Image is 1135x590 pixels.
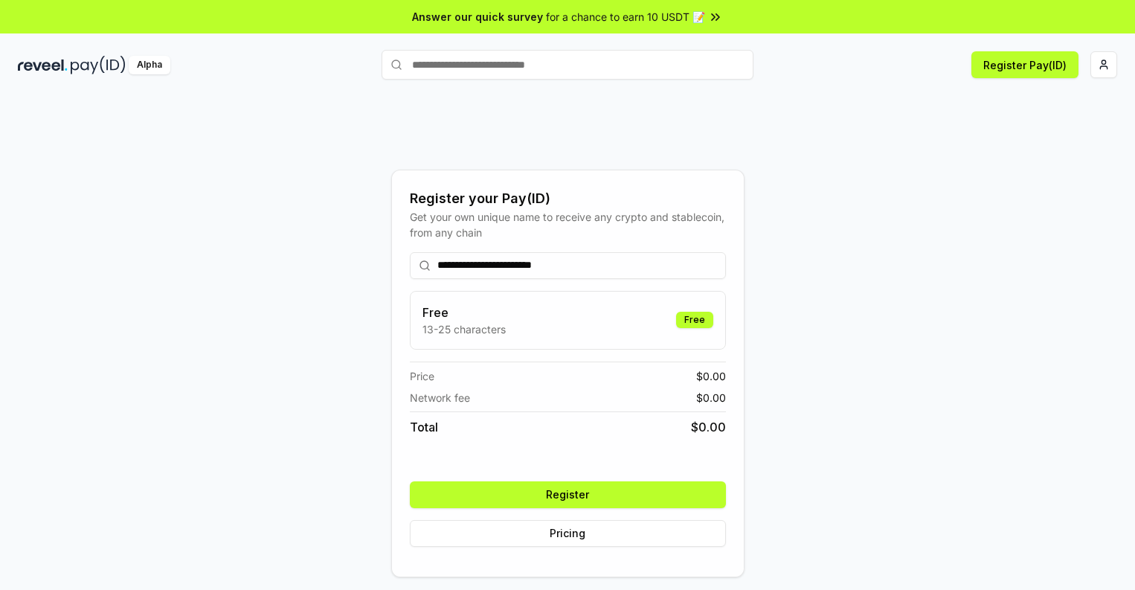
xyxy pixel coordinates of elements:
[410,390,470,405] span: Network fee
[71,56,126,74] img: pay_id
[410,418,438,436] span: Total
[410,209,726,240] div: Get your own unique name to receive any crypto and stablecoin, from any chain
[422,321,506,337] p: 13-25 characters
[18,56,68,74] img: reveel_dark
[129,56,170,74] div: Alpha
[410,481,726,508] button: Register
[971,51,1078,78] button: Register Pay(ID)
[691,418,726,436] span: $ 0.00
[676,312,713,328] div: Free
[696,368,726,384] span: $ 0.00
[410,368,434,384] span: Price
[422,304,506,321] h3: Free
[696,390,726,405] span: $ 0.00
[410,520,726,547] button: Pricing
[546,9,705,25] span: for a chance to earn 10 USDT 📝
[410,188,726,209] div: Register your Pay(ID)
[412,9,543,25] span: Answer our quick survey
